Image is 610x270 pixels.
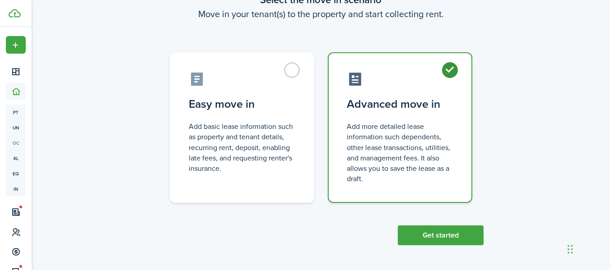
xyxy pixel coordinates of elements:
[6,36,26,54] button: Open menu
[347,96,453,112] control-radio-card-title: Advanced move in
[6,151,26,166] a: kl
[6,120,26,135] a: un
[158,7,484,21] wizard-step-header-description: Move in your tenant(s) to the property and start collecting rent.
[6,181,26,197] a: in
[6,105,26,120] a: pt
[565,227,610,270] iframe: Chat Widget
[6,135,26,151] a: oc
[189,96,295,112] control-radio-card-title: Easy move in
[189,121,295,174] control-radio-card-description: Add basic lease information such as property and tenant details, recurring rent, deposit, enablin...
[398,225,484,245] button: Get started
[6,166,26,181] a: eq
[347,121,453,184] control-radio-card-description: Add more detailed lease information such dependents, other lease transactions, utilities, and man...
[9,9,21,18] img: TenantCloud
[568,236,573,263] div: Drag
